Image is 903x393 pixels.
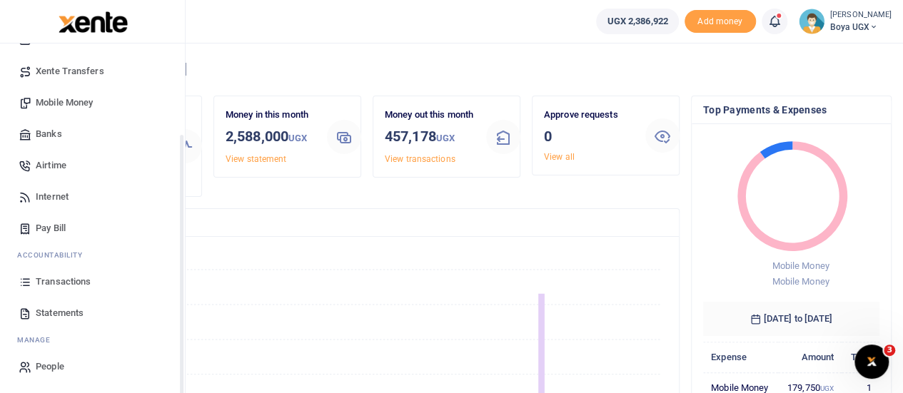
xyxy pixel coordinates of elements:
th: Expense [703,342,778,372]
a: Pay Bill [11,213,173,244]
a: Banks [11,118,173,150]
h3: 0 [544,126,634,147]
a: Add money [685,15,756,26]
span: Airtime [36,158,66,173]
span: Internet [36,190,69,204]
p: Approve requests [544,108,634,123]
img: profile-user [799,9,824,34]
span: Transactions [36,275,91,289]
span: 3 [884,344,895,356]
li: Ac [11,244,173,266]
h4: Transactions Overview [66,215,667,230]
span: anage [24,335,51,345]
span: Mobile Money [36,96,93,110]
span: Add money [685,10,756,34]
span: Pay Bill [36,221,66,235]
a: View statement [226,154,286,164]
span: Mobile Money [772,260,829,271]
li: Toup your wallet [685,10,756,34]
a: logo-small logo-large logo-large [57,16,128,26]
span: Banks [36,127,62,141]
span: People [36,359,64,374]
small: UGX [820,384,834,392]
span: Mobile Money [772,276,829,287]
small: [PERSON_NAME] [830,9,892,21]
a: View transactions [385,154,455,164]
a: Transactions [11,266,173,297]
a: View all [544,152,575,162]
span: countability [28,250,82,260]
p: Money out this month [385,108,475,123]
span: Boya UGX [830,21,892,34]
a: Mobile Money [11,87,173,118]
img: logo-large [59,11,128,33]
a: People [11,351,173,382]
a: Xente Transfers [11,56,173,87]
span: Statements [36,306,84,320]
li: M [11,329,173,351]
h6: [DATE] to [DATE] [703,302,879,336]
p: Money in this month [226,108,316,123]
small: UGX [288,133,307,143]
a: UGX 2,386,922 [596,9,678,34]
small: UGX [436,133,455,143]
h4: Top Payments & Expenses [703,102,879,118]
iframe: Intercom live chat [854,344,889,379]
h3: 2,588,000 [226,126,316,149]
h3: 457,178 [385,126,475,149]
span: Xente Transfers [36,64,104,78]
th: Amount [778,342,842,372]
li: Wallet ballance [590,9,684,34]
th: Txns [842,342,879,372]
h4: Hello [PERSON_NAME] [54,61,892,77]
a: profile-user [PERSON_NAME] Boya UGX [799,9,892,34]
a: Statements [11,297,173,329]
span: UGX 2,386,922 [607,14,667,29]
a: Internet [11,181,173,213]
a: Airtime [11,150,173,181]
